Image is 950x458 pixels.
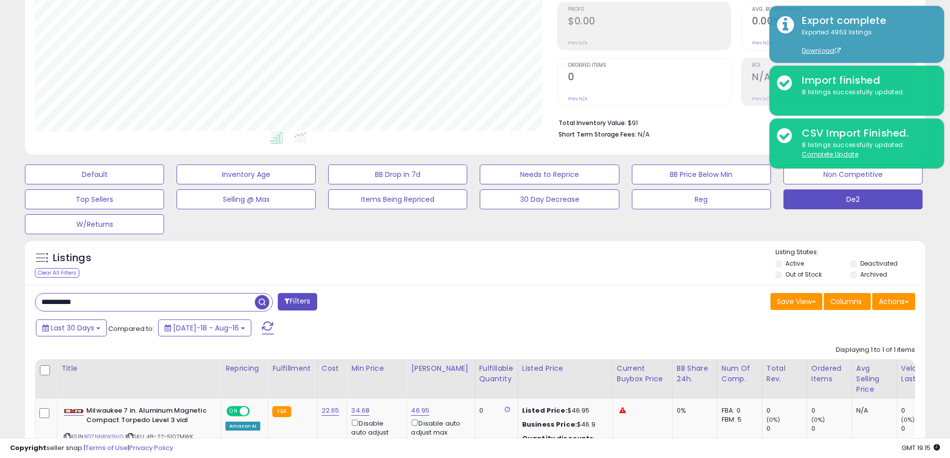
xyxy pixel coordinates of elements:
button: Filters [278,293,317,310]
span: ON [227,407,240,416]
div: Import finished [794,73,937,88]
b: Milwaukee 7 in. Aluminum Magnetic Compact Torpedo Level 3 vial [86,406,207,427]
a: 34.68 [351,406,370,416]
button: De2 [783,189,923,209]
label: Archived [860,270,887,279]
div: 0 [479,406,510,415]
small: Prev: N/A [568,96,587,102]
div: Min Price [351,363,402,374]
small: Prev: N/A [752,96,771,102]
div: Avg Selling Price [856,363,893,395]
button: Selling @ Max [177,189,316,209]
small: (0%) [766,416,780,424]
button: BB Price Below Min [632,164,771,184]
label: Out of Stock [785,270,822,279]
button: Items Being Repriced [328,189,467,209]
div: Exported 4953 listings. [794,28,937,56]
h2: 0.00% [752,15,915,29]
div: Current Buybox Price [617,363,668,384]
span: [DATE]-18 - Aug-16 [173,323,239,333]
div: BB Share 24h. [677,363,713,384]
b: Business Price: [522,420,577,429]
span: 2025-09-16 19:15 GMT [902,443,940,453]
img: 31EAptpioEL._SL40_.jpg [64,409,84,414]
button: BB Drop in 7d [328,164,467,184]
div: Listed Price [522,363,608,374]
b: Listed Price: [522,406,568,415]
h5: Listings [53,251,91,265]
div: 0 [766,424,807,433]
button: Top Sellers [25,189,164,209]
div: Fulfillable Quantity [479,363,514,384]
a: 46.95 [411,406,429,416]
div: Displaying 1 to 1 of 1 items [836,345,915,355]
div: Velocity Last 30d [901,363,938,384]
small: FBA [272,406,291,417]
div: FBM: 5 [722,415,755,424]
span: ROI [752,63,915,68]
a: Download [802,46,841,55]
div: 0 [811,406,852,415]
div: Total Rev. [766,363,803,384]
p: Listing States: [775,248,925,257]
div: Amazon AI [225,422,260,431]
button: Non Competitive [783,164,923,184]
b: Short Term Storage Fees: [559,130,636,139]
div: 0 [901,424,942,433]
div: Num of Comp. [722,363,758,384]
span: N/A [638,130,650,139]
div: Disable auto adjust min [351,418,399,447]
small: Prev: N/A [568,40,587,46]
div: 0 [901,406,942,415]
small: Prev: N/A [752,40,771,46]
button: [DATE]-18 - Aug-16 [158,319,251,336]
button: Needs to Reprice [480,164,619,184]
button: Columns [824,293,871,310]
span: Avg. Buybox Share [752,7,915,12]
span: Ordered Items [568,63,731,68]
button: 30 Day Decrease [480,189,619,209]
button: Actions [872,293,915,310]
span: Columns [830,297,862,306]
div: 0% [677,406,710,415]
div: Fulfillment [272,363,313,374]
div: 0 [766,406,807,415]
span: Profit [568,7,731,12]
li: $91 [559,116,908,128]
div: [PERSON_NAME] [411,363,470,374]
button: Reg [632,189,771,209]
div: Export complete [794,13,937,28]
div: Clear All Filters [35,268,79,278]
strong: Copyright [10,443,46,453]
h2: $0.00 [568,15,731,29]
a: Terms of Use [85,443,128,453]
a: Privacy Policy [129,443,173,453]
div: seller snap | | [10,444,173,453]
small: (0%) [901,416,915,424]
button: Default [25,164,164,184]
h2: 0 [568,71,731,85]
div: Title [61,363,217,374]
h2: N/A [752,71,915,85]
div: Ordered Items [811,363,848,384]
div: Repricing [225,363,264,374]
div: Cost [322,363,343,374]
div: Disable auto adjust max [411,418,467,437]
small: (0%) [811,416,825,424]
button: Save View [770,293,822,310]
b: Total Inventory Value: [559,119,626,127]
span: Last 30 Days [51,323,94,333]
div: CSV Import Finished. [794,126,937,141]
button: Inventory Age [177,164,316,184]
div: 8 listings successfully updated. [794,141,937,159]
button: W/Returns [25,214,164,234]
div: N/A [856,406,889,415]
u: Complete Update [802,150,858,158]
label: Active [785,259,804,268]
button: Last 30 Days [36,319,107,336]
span: Compared to: [108,324,154,333]
div: 8 listings successfully updated. [794,88,937,97]
a: 22.65 [322,406,340,416]
span: OFF [248,407,264,416]
div: 0 [811,424,852,433]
